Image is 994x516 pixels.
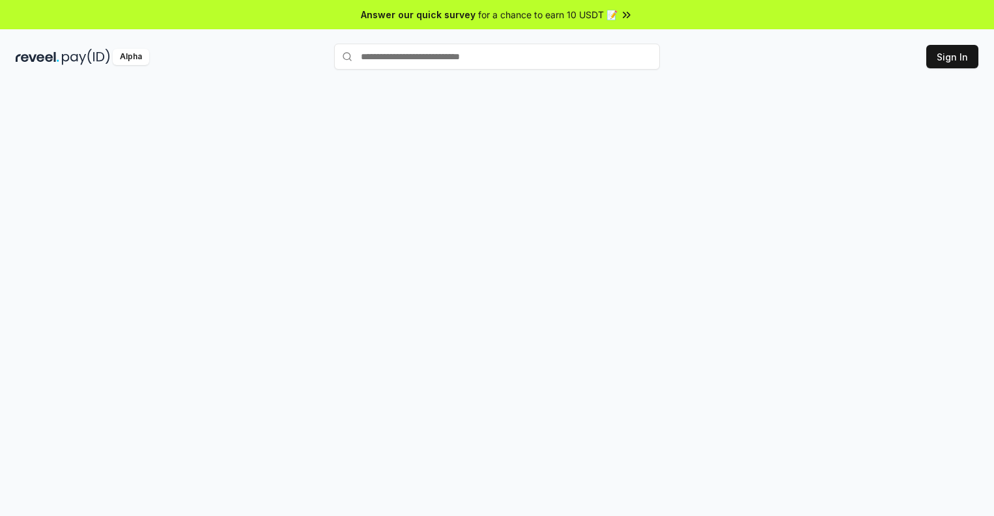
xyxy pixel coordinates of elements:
[113,49,149,65] div: Alpha
[361,8,476,21] span: Answer our quick survey
[62,49,110,65] img: pay_id
[926,45,978,68] button: Sign In
[16,49,59,65] img: reveel_dark
[478,8,618,21] span: for a chance to earn 10 USDT 📝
